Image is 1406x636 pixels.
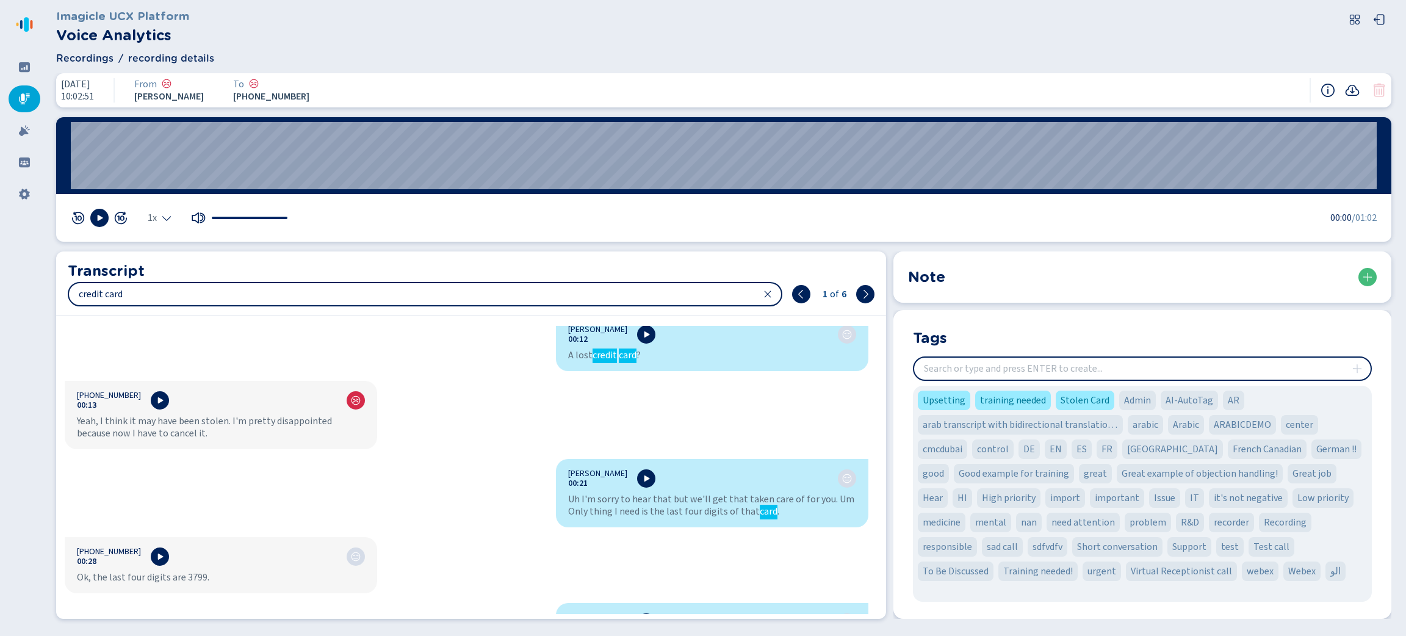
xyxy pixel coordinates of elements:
[842,474,852,483] svg: icon-emoji-neutral
[1214,491,1283,505] span: it's not negative
[1221,540,1239,554] span: test
[918,415,1123,435] div: Tag 'arab transcript with bidirectional translation 'fashion''
[191,211,206,225] button: Mute
[162,79,171,89] svg: icon-emoji-sad
[1181,515,1199,530] span: R&D
[839,287,846,302] span: 6
[1051,515,1115,530] span: need attention
[1281,415,1318,435] div: Tag 'center'
[1125,513,1171,532] div: Tag 'problem'
[56,24,189,46] h2: Voice Analytics
[1018,439,1040,459] div: Tag 'DE'
[1209,513,1254,532] div: Tag 'recorder'
[1131,564,1232,579] span: Virtual Receptionist call
[18,125,31,137] svg: alarm-filled
[148,213,171,223] div: Select the playback speed
[9,117,40,144] div: Alarms
[148,213,157,223] span: 1x
[1119,391,1156,410] div: Tag 'Admin'
[114,211,128,225] svg: jump-forward
[1373,13,1385,26] svg: box-arrow-left
[1079,464,1112,483] div: Tag 'great'
[162,79,171,90] div: Negative sentiment
[1316,442,1357,457] span: German !!
[68,260,874,282] h2: Transcript
[90,209,109,227] button: Play [Hotkey: spacebar]
[162,213,171,223] svg: chevron-down
[1128,415,1163,435] div: Tag 'arabic'
[1072,537,1163,557] div: Tag 'Short conversation'
[1083,562,1121,581] div: Tag 'urgent'
[155,552,165,562] svg: play
[1297,491,1349,505] span: Low priority
[71,211,85,225] svg: jump-back
[1372,83,1386,98] button: Your role doesn't allow you to delete this conversation
[128,51,214,66] span: recording details
[249,79,259,90] div: Negative sentiment
[69,283,781,305] input: search for keyword, phrases or speaker in the transcription...
[860,289,870,299] svg: chevron-right
[351,552,361,562] svg: icon-emoji-neutral
[1021,515,1037,530] span: nan
[1345,83,1360,98] button: Recording download
[568,613,627,623] span: [PERSON_NAME]
[1047,513,1120,532] div: Tag 'need attention'
[918,488,948,508] div: Tag 'Hear'
[1242,562,1278,581] div: Tag 'webex'
[593,349,617,363] mark: credit
[1345,83,1360,98] svg: cloud-arrow-down-fill
[1185,488,1204,508] div: Tag 'IT'
[1028,537,1067,557] div: Tag 'sdfvdfv'
[792,285,810,303] button: previous (shift + ENTER)
[1209,415,1276,435] div: Tag 'ARABICDEMO'
[1214,515,1249,530] span: recorder
[1077,540,1158,554] span: Short conversation
[1311,439,1361,459] div: Tag 'German !!'
[1149,488,1180,508] div: Tag 'Issue'
[568,493,856,518] div: Uh I'm sorry to hear that but we'll get that taken care of for you. Um Only thing I need is the l...
[1003,564,1073,579] span: Training needed!
[1084,466,1107,481] span: great
[1166,393,1213,408] span: AI-AutoTag
[191,211,206,225] svg: volume-up-fill
[77,400,96,410] button: 00:13
[975,391,1051,410] div: Untag 'training needed'
[954,464,1074,483] div: Tag 'Good example for training'
[1292,466,1332,481] span: Great job
[1330,211,1352,225] span: 00:00
[77,571,365,584] div: Ok, the last four digits are 3799.
[1249,537,1294,557] div: Tag 'Test call'
[1045,488,1085,508] div: Tag 'import'
[1330,564,1341,579] span: الو
[1216,537,1244,557] div: Tag 'test'
[568,334,588,344] button: 00:12
[351,396,361,405] svg: icon-emoji-sad
[820,287,827,302] span: 1
[1288,564,1316,579] span: Webex
[1172,540,1206,554] span: Support
[918,537,977,557] div: Tag 'responsible'
[155,396,165,405] svg: play
[918,562,993,581] div: Tag 'To Be Discussed'
[913,327,947,347] h2: Tags
[114,211,128,225] button: skip 10 sec fwd [Hotkey: arrow-right]
[1233,442,1302,457] span: French Canadian
[134,91,204,102] span: [PERSON_NAME]
[1228,393,1239,408] span: AR
[56,7,189,24] h3: Imagicle UCX Platform
[77,415,365,439] div: Yeah, I think it may have been stolen. I'm pretty disappointed because now I have to cancel it.
[982,537,1023,557] div: Tag 'sad call'
[1101,442,1112,457] span: FR
[923,515,961,530] span: medicine
[1090,488,1144,508] div: Tag 'important'
[923,564,989,579] span: To Be Discussed
[923,393,965,408] span: Upsetting
[918,391,970,410] div: Untag 'Upsetting'
[351,396,361,405] div: Negative sentiment
[856,285,874,303] button: next (ENTER)
[233,91,309,102] span: [PHONE_NUMBER]
[568,325,627,334] span: [PERSON_NAME]
[568,479,588,488] button: 00:21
